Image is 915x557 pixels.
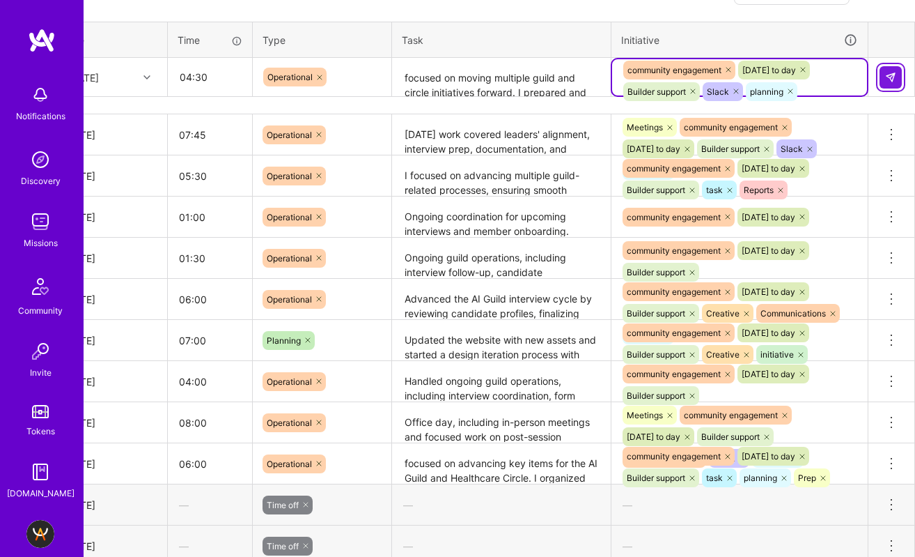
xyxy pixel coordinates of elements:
[24,236,58,250] div: Missions
[7,486,75,501] div: [DOMAIN_NAME]
[393,280,609,319] textarea: Advanced the AI Guild interview cycle by reviewing candidate profiles, finalizing acceptance deci...
[267,376,312,387] span: Operational
[611,487,868,524] div: —
[627,212,721,222] span: community engagement
[64,498,156,512] div: [DATE]
[64,457,156,471] div: [DATE]
[168,240,252,277] input: HH:MM
[393,363,609,401] textarea: Handled ongoing guild operations, including interview coordination, form tracking, and inbox mana...
[742,369,795,379] span: [DATE] to day
[24,270,57,303] img: Community
[627,451,721,461] span: community engagement
[253,22,392,58] th: Type
[26,458,54,486] img: guide book
[267,335,301,346] span: Planning
[168,199,252,236] input: HH:MM
[267,418,312,428] span: Operational
[684,122,778,132] span: community engagement
[267,212,312,222] span: Operational
[267,130,312,140] span: Operational
[168,322,252,359] input: HH:MM
[267,171,312,181] span: Operational
[627,432,680,442] span: [DATE] to day
[169,59,251,96] input: HH:MM
[627,369,721,379] span: community engagement
[627,122,663,132] span: Meetings
[744,473,777,483] span: planning
[627,410,663,420] span: Meetings
[64,210,156,224] div: [DATE]
[706,308,740,319] span: Creative
[168,363,252,400] input: HH:MM
[53,22,168,58] th: Date
[627,473,685,483] span: Builder support
[392,22,611,58] th: Task
[26,81,54,109] img: bell
[627,65,721,75] span: community engagement
[28,28,56,53] img: logo
[178,33,242,47] div: Time
[64,374,156,389] div: [DATE]
[701,432,760,442] span: Builder support
[23,520,58,548] a: A.Team - Grow A.Team's Community & Demand
[621,32,858,48] div: Initiative
[684,410,778,420] span: community engagement
[627,287,721,297] span: community engagement
[701,144,760,154] span: Builder support
[627,245,721,256] span: community engagement
[393,59,609,96] textarea: focused on moving multiple guild and circle initiatives forward. I prepared and refined detailed ...
[742,245,795,256] span: [DATE] to day
[267,459,312,469] span: Operational
[392,487,611,524] div: —
[267,541,299,551] span: Time off
[706,185,723,195] span: task
[393,445,609,483] textarea: focused on advancing key items for the AI Guild and Healthcare Circle. I organized materials, ali...
[168,487,252,524] div: —
[781,144,803,154] span: Slack
[267,294,312,305] span: Operational
[26,146,54,174] img: discovery
[64,333,156,348] div: [DATE]
[267,500,299,510] span: Time off
[742,328,795,338] span: [DATE] to day
[26,337,54,365] img: Invite
[168,116,252,153] input: HH:MM
[627,349,685,360] span: Builder support
[64,539,156,554] div: [DATE]
[168,445,252,482] input: HH:MM
[744,185,774,195] span: Reports
[168,404,252,441] input: HH:MM
[393,157,609,195] textarea: I focused on advancing multiple guild-related processes, ensuring smooth coordination between int...
[393,404,609,442] textarea: Office day, including in-person meetings and focused work on post-session deliverables from the r...
[16,109,65,123] div: Notifications
[706,349,740,360] span: Creative
[885,72,896,83] img: Submit
[168,158,252,194] input: HH:MM
[627,86,686,97] span: Builder support
[26,424,55,438] div: Tokens
[393,321,609,360] textarea: Updated the website with new assets and started a design iteration process with [PERSON_NAME] for...
[64,128,156,142] div: [DATE]
[30,365,52,380] div: Invite
[267,72,313,82] span: Operational
[627,308,685,319] span: Builder support
[393,198,609,236] textarea: Ongoing coordination for upcoming interviews and member onboarding.
[750,86,783,97] span: planning
[393,116,609,154] textarea: [DATE] work covered leaders' alignment, interview prep, documentation, and automation setup. I st...
[26,520,54,548] img: A.Team - Grow A.Team's Community & Demand
[742,287,795,297] span: [DATE] to day
[168,281,252,318] input: HH:MM
[627,185,685,195] span: Builder support
[26,208,54,236] img: teamwork
[879,66,903,89] div: null
[760,308,826,319] span: Communications
[798,473,816,483] span: Prep
[18,303,63,318] div: Community
[742,163,795,174] span: [DATE] to day
[742,65,796,75] span: [DATE] to day
[706,473,723,483] span: task
[627,390,685,401] span: Builder support
[64,292,156,307] div: [DATE]
[760,349,794,360] span: initiative
[64,415,156,430] div: [DATE]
